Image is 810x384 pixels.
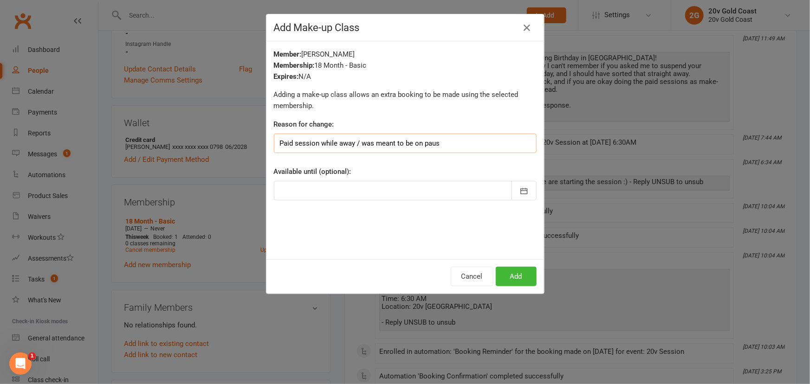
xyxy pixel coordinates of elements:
span: 1 [28,352,36,360]
p: Adding a make-up class allows an extra booking to be made using the selected membership. [274,89,537,111]
button: Close [520,20,535,35]
button: Add [496,267,537,286]
div: [PERSON_NAME] [274,49,537,60]
input: Optional [274,134,537,153]
div: 18 Month - Basic [274,60,537,71]
button: Cancel [451,267,493,286]
h4: Add Make-up Class [274,22,537,33]
label: Available until (optional): [274,166,351,177]
strong: Membership: [274,61,315,70]
strong: Expires: [274,72,299,81]
strong: Member: [274,50,302,58]
label: Reason for change: [274,119,334,130]
iframe: Intercom live chat [9,352,32,375]
div: N/A [274,71,537,82]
